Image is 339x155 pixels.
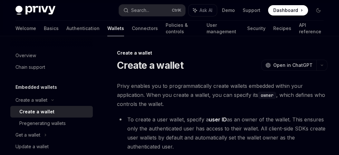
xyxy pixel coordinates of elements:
[15,21,36,36] a: Welcome
[258,92,276,99] code: owner
[15,83,57,91] h5: Embedded wallets
[117,115,327,151] li: To create a user wallet, specify a as an owner of the wallet. This ensures only the authenticated...
[273,21,291,36] a: Recipes
[207,21,239,36] a: User management
[15,63,45,71] div: Chain support
[172,8,181,13] span: Ctrl K
[66,21,100,36] a: Authentication
[19,108,54,116] div: Create a wallet
[261,60,316,71] button: Open in ChatGPT
[243,7,260,14] a: Support
[117,59,183,71] h1: Create a wallet
[166,21,199,36] a: Policies & controls
[268,5,308,15] a: Dashboard
[15,96,47,104] div: Create a wallet
[19,119,66,127] div: Pregenerating wallets
[199,7,212,14] span: Ask AI
[313,5,324,15] button: Toggle dark mode
[10,61,93,73] a: Chain support
[131,6,149,14] div: Search...
[44,21,59,36] a: Basics
[273,62,313,68] span: Open in ChatGPT
[222,7,235,14] a: Demo
[119,5,186,16] button: Search...CtrlK
[132,21,158,36] a: Connectors
[10,106,93,118] a: Create a wallet
[273,7,298,14] span: Dashboard
[209,116,227,123] strong: user ID
[247,21,266,36] a: Security
[299,21,324,36] a: API reference
[10,141,93,152] a: Update a wallet
[15,131,40,139] div: Get a wallet
[15,52,36,59] div: Overview
[117,81,327,108] span: Privy enables you to programmatically create wallets embedded within your application. When you c...
[10,50,93,61] a: Overview
[117,50,327,56] div: Create a wallet
[15,6,55,15] img: dark logo
[15,143,49,150] div: Update a wallet
[107,21,124,36] a: Wallets
[10,118,93,129] a: Pregenerating wallets
[189,5,217,16] button: Ask AI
